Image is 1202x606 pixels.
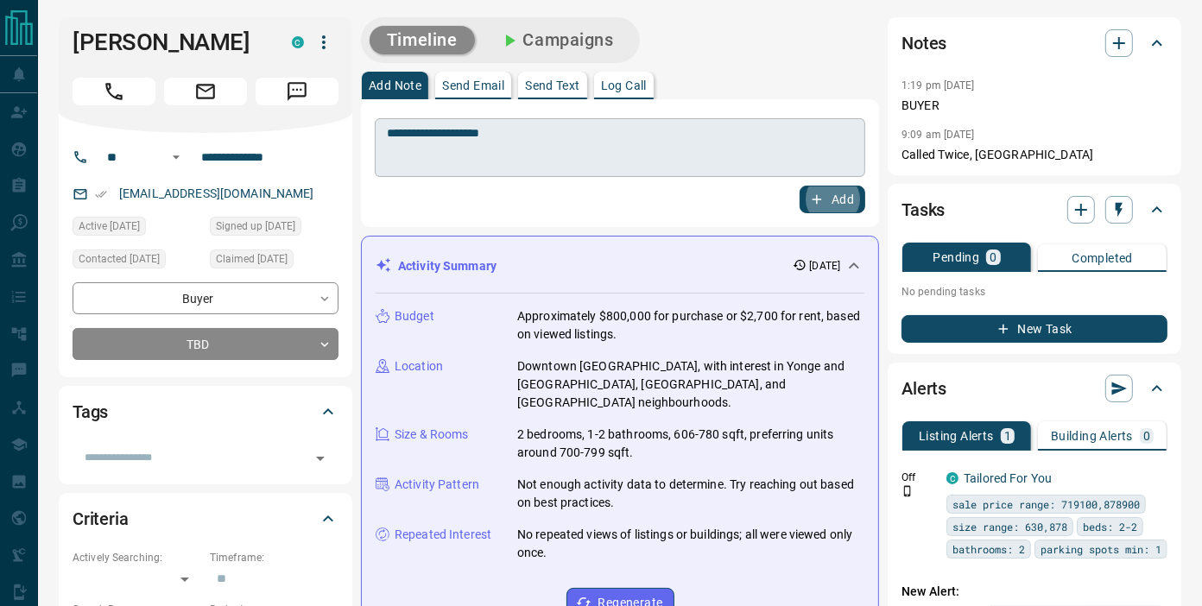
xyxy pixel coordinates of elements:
p: 2 bedrooms, 1-2 bathrooms, 606-780 sqft, preferring units around 700-799 sqft. [517,426,864,462]
span: bathrooms: 2 [952,540,1025,558]
div: Fri Sep 12 2025 [73,249,201,274]
h2: Notes [901,29,946,57]
div: condos.ca [946,472,958,484]
span: sale price range: 719100,878900 [952,496,1140,513]
button: Open [166,147,187,167]
p: Downtown [GEOGRAPHIC_DATA], with interest in Yonge and [GEOGRAPHIC_DATA], [GEOGRAPHIC_DATA], and ... [517,357,864,412]
p: 1 [1004,430,1011,442]
p: Off [901,470,936,485]
div: Fri Sep 12 2025 [73,217,201,241]
h1: [PERSON_NAME] [73,28,266,56]
button: New Task [901,315,1167,343]
div: Fri Sep 12 2025 [210,217,338,241]
p: [DATE] [810,258,841,274]
p: Timeframe: [210,550,338,565]
p: Location [395,357,443,376]
span: beds: 2-2 [1083,518,1137,535]
p: Activity Summary [398,257,497,275]
button: Add [800,186,865,213]
span: size range: 630,878 [952,518,1067,535]
a: Tailored For You [964,471,1052,485]
p: Not enough activity data to determine. Try reaching out based on best practices. [517,476,864,512]
div: Buyer [73,282,338,314]
span: Claimed [DATE] [216,250,288,268]
span: Call [73,78,155,105]
span: Signed up [DATE] [216,218,295,235]
p: Building Alerts [1051,430,1133,442]
h2: Tags [73,398,108,426]
p: Called Twice, [GEOGRAPHIC_DATA] [901,146,1167,164]
p: Activity Pattern [395,476,479,494]
div: Tags [73,391,338,432]
div: Criteria [73,498,338,540]
p: Approximately $800,000 for purchase or $2,700 for rent, based on viewed listings. [517,307,864,344]
div: TBD [73,328,338,360]
span: Contacted [DATE] [79,250,160,268]
p: No repeated views of listings or buildings; all were viewed only once. [517,526,864,562]
span: parking spots min: 1 [1041,540,1161,558]
p: Repeated Interest [395,526,491,544]
p: New Alert: [901,583,1167,601]
p: BUYER [901,97,1167,115]
span: Email [164,78,247,105]
p: 0 [1143,430,1150,442]
span: Message [256,78,338,105]
svg: Email Verified [95,188,107,200]
p: 1:19 pm [DATE] [901,79,975,92]
button: Timeline [370,26,475,54]
svg: Push Notification Only [901,485,914,497]
p: 0 [990,251,996,263]
span: Active [DATE] [79,218,140,235]
div: Tasks [901,189,1167,230]
div: Activity Summary[DATE] [376,250,864,282]
h2: Tasks [901,196,945,224]
div: Alerts [901,368,1167,409]
p: Add Note [369,79,421,92]
p: Size & Rooms [395,426,469,444]
h2: Criteria [73,505,129,533]
p: Pending [933,251,980,263]
div: Notes [901,22,1167,64]
p: Send Text [525,79,580,92]
p: Budget [395,307,434,325]
p: Log Call [601,79,647,92]
p: Send Email [442,79,504,92]
h2: Alerts [901,375,946,402]
p: Completed [1072,252,1133,264]
p: No pending tasks [901,279,1167,305]
p: 9:09 am [DATE] [901,129,975,141]
p: Listing Alerts [919,430,994,442]
button: Campaigns [482,26,631,54]
a: [EMAIL_ADDRESS][DOMAIN_NAME] [119,186,314,200]
p: Actively Searching: [73,550,201,565]
button: Open [308,446,332,470]
div: Fri Sep 12 2025 [210,249,338,274]
div: condos.ca [292,36,304,48]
